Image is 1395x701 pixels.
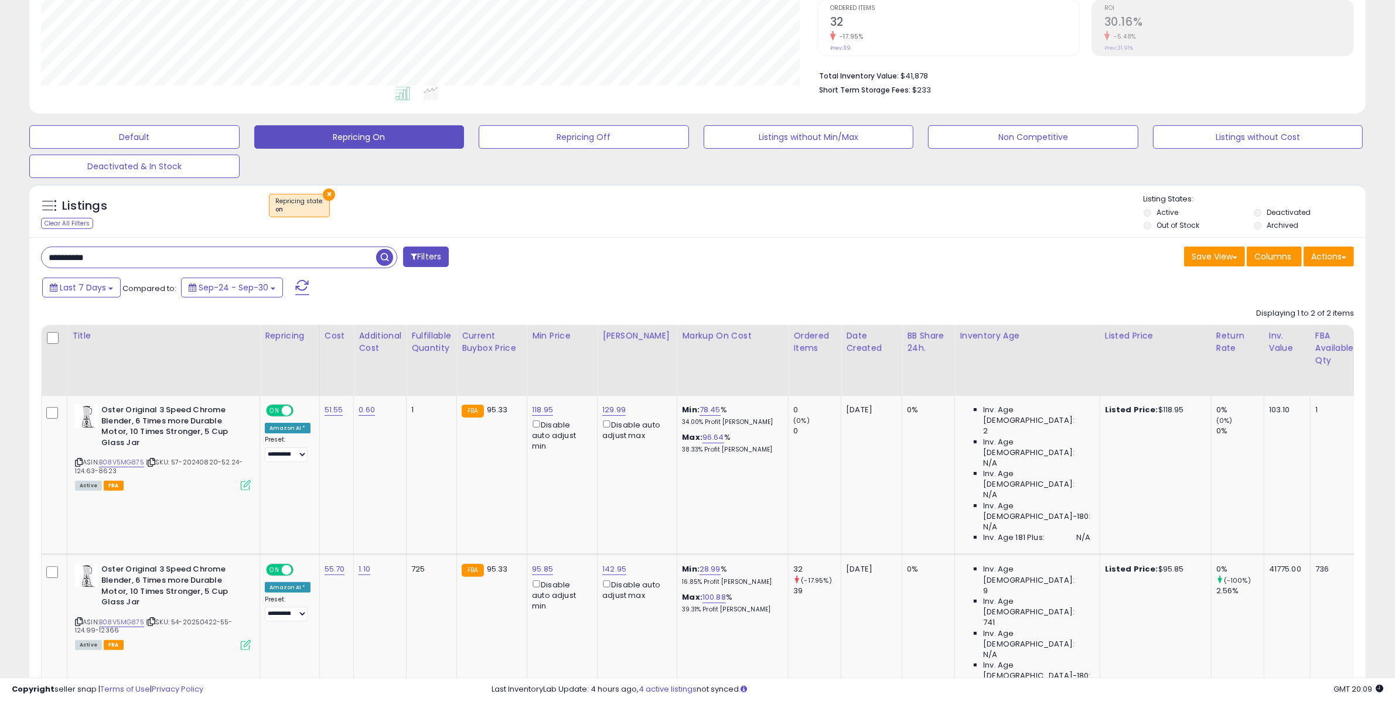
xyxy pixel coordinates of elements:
[12,683,54,695] strong: Copyright
[682,563,700,575] b: Min:
[846,330,897,354] div: Date Created
[1269,564,1301,575] div: 41775.00
[101,405,244,451] b: Oster Original 3 Speed Chrome Blender, 6 Times more Durable Motor, 10 Times Stronger, 5 Cup Glass...
[532,330,592,342] div: Min Price
[960,330,1094,342] div: Inventory Age
[1076,532,1090,543] span: N/A
[602,404,626,416] a: 129.99
[1184,247,1245,266] button: Save View
[42,278,121,298] button: Last 7 Days
[75,564,98,587] img: 41Am12POKOL._SL40_.jpg
[359,404,375,416] a: 0.60
[983,490,997,500] span: N/A
[830,45,851,52] small: Prev: 39
[1105,564,1202,575] div: $95.85
[532,578,588,611] div: Disable auto adjust min
[75,457,243,475] span: | SKU: 57-20240820-52.24-124.63-8623
[1224,576,1251,585] small: (-100%)
[602,418,668,441] div: Disable auto adjust max
[983,586,988,596] span: 9
[819,71,899,81] b: Total Inventory Value:
[983,628,1090,649] span: Inv. Age [DEMOGRAPHIC_DATA]:
[359,330,401,354] div: Additional Cost
[793,564,841,575] div: 32
[1333,683,1383,695] span: 2025-10-10 20:09 GMT
[1315,564,1349,575] div: 736
[72,330,255,342] div: Title
[254,125,465,149] button: Repricing On
[1216,416,1233,425] small: (0%)
[1267,207,1311,217] label: Deactivated
[602,563,626,575] a: 142.95
[983,469,1090,490] span: Inv. Age [DEMOGRAPHIC_DATA]:
[793,586,841,596] div: 39
[99,617,144,627] a: B08V5MG875
[830,15,1079,31] h2: 32
[983,426,988,436] span: 2
[75,405,98,428] img: 41Am12POKOL._SL40_.jpg
[1157,207,1178,217] label: Active
[819,85,910,95] b: Short Term Storage Fees:
[403,247,449,267] button: Filters
[983,437,1090,458] span: Inv. Age [DEMOGRAPHIC_DATA]:
[602,330,672,342] div: [PERSON_NAME]
[487,404,508,415] span: 95.33
[983,660,1090,681] span: Inv. Age [DEMOGRAPHIC_DATA]-180:
[830,5,1079,12] span: Ordered Items
[983,617,995,628] span: 741
[907,330,950,354] div: BB Share 24h.
[602,578,668,601] div: Disable auto adjust max
[1269,330,1305,354] div: Inv. value
[29,155,240,178] button: Deactivated & In Stock
[359,563,370,575] a: 1.10
[1216,330,1259,354] div: Return Rate
[793,426,841,436] div: 0
[928,125,1138,149] button: Non Competitive
[1254,251,1291,262] span: Columns
[1216,426,1264,436] div: 0%
[292,406,311,416] span: OFF
[1247,247,1302,266] button: Columns
[682,446,779,454] p: 38.33% Profit [PERSON_NAME]
[1104,15,1353,31] h2: 30.16%
[677,325,789,396] th: The percentage added to the cost of goods (COGS) that forms the calculator for Min & Max prices.
[75,564,251,648] div: ASIN:
[62,198,107,214] h5: Listings
[793,330,836,354] div: Ordered Items
[682,432,702,443] b: Max:
[1267,220,1299,230] label: Archived
[1105,405,1202,415] div: $118.95
[275,197,323,214] span: Repricing state :
[411,564,448,575] div: 725
[292,565,311,575] span: OFF
[983,564,1090,585] span: Inv. Age [DEMOGRAPHIC_DATA]:
[983,458,997,469] span: N/A
[411,330,452,354] div: Fulfillable Quantity
[1104,5,1353,12] span: ROI
[325,330,349,342] div: Cost
[983,501,1090,522] span: Inv. Age [DEMOGRAPHIC_DATA]-180:
[912,84,931,95] span: $233
[265,582,311,593] div: Amazon AI *
[532,563,553,575] a: 95.85
[101,564,244,610] b: Oster Original 3 Speed Chrome Blender, 6 Times more Durable Motor, 10 Times Stronger, 5 Cup Glass...
[199,282,268,293] span: Sep-24 - Sep-30
[700,404,721,416] a: 78.45
[639,683,697,695] a: 4 active listings
[325,563,345,575] a: 55.70
[100,683,150,695] a: Terms of Use
[983,405,1090,426] span: Inv. Age [DEMOGRAPHIC_DATA]:
[1110,32,1136,41] small: -5.48%
[1144,194,1366,205] p: Listing States:
[1105,404,1158,415] b: Listed Price:
[323,189,335,201] button: ×
[1105,563,1158,575] b: Listed Price:
[462,405,483,418] small: FBA
[793,405,841,415] div: 0
[1216,564,1264,575] div: 0%
[682,404,700,415] b: Min:
[411,405,448,415] div: 1
[267,406,282,416] span: ON
[983,522,997,532] span: N/A
[682,418,779,426] p: 34.00% Profit [PERSON_NAME]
